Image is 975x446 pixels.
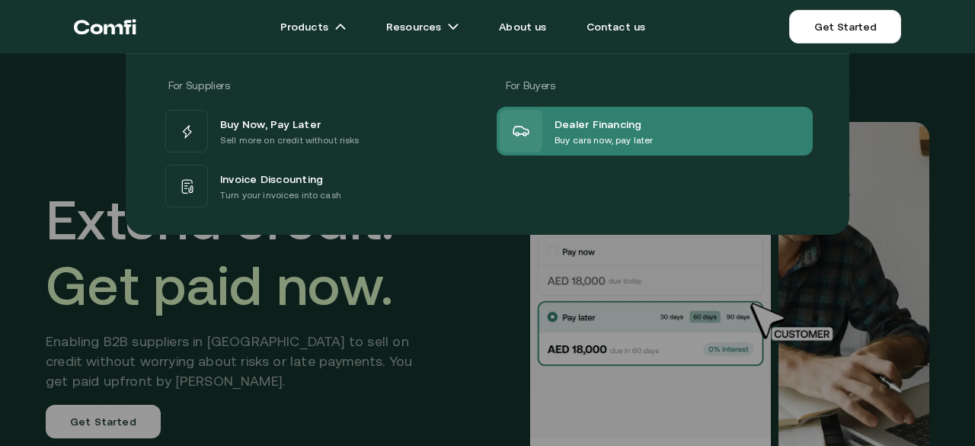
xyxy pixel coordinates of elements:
[220,169,323,188] span: Invoice Discounting
[555,114,642,133] span: Dealer Financing
[168,79,229,91] span: For Suppliers
[162,107,478,156] a: Buy Now, Pay LaterSell more on credit without risks
[220,133,360,148] p: Sell more on credit without risks
[368,11,478,42] a: Resourcesarrow icons
[789,10,901,43] a: Get Started
[568,11,664,42] a: Contact us
[481,11,564,42] a: About us
[447,21,459,33] img: arrow icons
[162,162,478,210] a: Invoice DiscountingTurn your invoices into cash
[334,21,347,33] img: arrow icons
[220,188,341,203] p: Turn your invoices into cash
[497,107,813,156] a: Dealer FinancingBuy cars now, pay later
[555,133,653,148] p: Buy cars now, pay later
[74,4,136,50] a: Return to the top of the Comfi home page
[506,79,555,91] span: For Buyers
[262,11,365,42] a: Productsarrow icons
[220,114,321,133] span: Buy Now, Pay Later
